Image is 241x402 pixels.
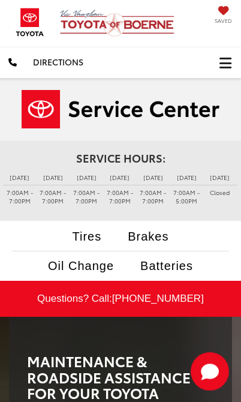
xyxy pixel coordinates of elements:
[39,259,123,272] a: Oil Change
[103,185,137,209] td: 7:00AM - 7:00PM
[112,293,204,304] span: [PHONE_NUMBER]
[215,10,232,25] a: My Saved Vehicles
[137,170,170,185] td: [DATE]
[27,353,214,400] h3: MAINTENANCE & ROADSIDE ASSISTANCE FOR YOUR TOYOTA
[37,185,70,209] td: 7:00AM - 7:00PM
[64,230,111,243] a: Tires
[203,170,237,185] td: [DATE]
[215,17,232,25] span: Saved
[70,185,103,209] td: 7:00AM - 7:00PM
[70,170,103,185] td: [DATE]
[210,47,241,78] button: Click to show site navigation
[191,352,229,391] svg: Start Chat
[119,230,177,243] a: Brakes
[3,152,238,164] h4: Service Hours:
[37,170,70,185] td: [DATE]
[22,90,219,128] img: Service Center | Vic Vaughan Toyota of Boerne in Boerne TX
[170,185,203,209] td: 7:00AM - 5:00PM
[137,185,170,209] td: 7:00AM - 7:00PM
[59,9,181,37] img: Vic Vaughan Toyota of Boerne
[170,170,203,185] td: [DATE]
[3,170,37,185] td: [DATE]
[103,170,137,185] td: [DATE]
[131,259,202,272] a: Batteries
[3,185,37,209] td: 7:00AM - 7:00PM
[9,4,51,40] img: Toyota
[191,352,229,391] button: Toggle Chat Window
[203,185,237,200] td: Closed
[9,90,232,128] a: Service Center | Vic Vaughan Toyota of Boerne in Boerne TX
[25,47,92,77] a: Directions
